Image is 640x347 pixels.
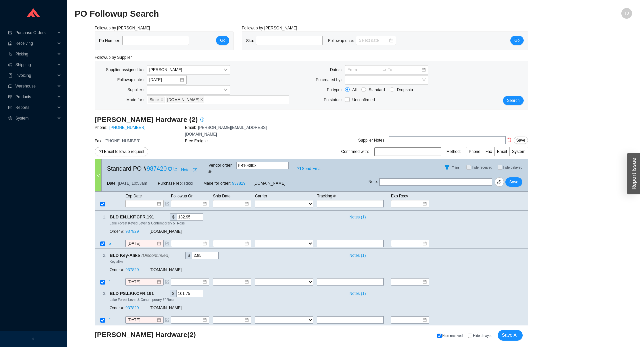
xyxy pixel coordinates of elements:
div: Supplier Notes: [358,137,386,144]
span: Receiving [15,38,55,49]
span: [DOMAIN_NAME] [167,97,199,103]
span: Hide received [472,166,492,169]
span: Phone [469,149,480,154]
span: Reports [15,102,55,113]
button: Save [505,177,522,187]
span: BLD EN.LKF.CFR.191 [110,213,160,221]
span: copy [168,167,172,171]
span: Purchase Orders [15,27,55,38]
span: Notes ( 1 ) [349,252,366,259]
span: Products [15,92,55,102]
span: export [173,167,177,171]
span: Save [516,137,525,144]
span: Order #: [110,268,124,272]
div: Confirmed with: Method: [341,147,528,156]
span: Followup by [PERSON_NAME] [242,26,297,30]
button: Notes (1) [346,213,366,218]
span: Go [220,37,225,44]
span: to [382,67,387,72]
span: Followup by Supplier [95,55,132,60]
span: fund [8,106,13,110]
span: book [8,73,13,77]
input: 9/18/2025 [128,279,156,285]
span: Dropship [394,86,416,93]
a: 937829 [125,268,139,272]
span: BLD PS.LKF.CFR.191 [110,290,160,297]
button: Notes (3) [181,166,198,171]
label: Followup date: [117,75,147,84]
span: System [15,113,55,124]
a: link [495,177,504,187]
span: Ship Date [213,194,231,198]
span: [DOMAIN_NAME] [150,268,182,272]
label: Dates: [330,65,345,74]
span: Save [509,179,518,185]
span: setting [8,116,13,120]
span: Lake Forest Keyed Lever & Contemporary 5" Rose [110,221,185,225]
label: Supplier assigned to [106,65,147,74]
span: Fax [485,149,492,154]
div: $ [170,213,177,221]
span: 1 [109,280,111,284]
span: Hide received [442,334,463,338]
span: form [165,280,169,284]
span: Warehouse [15,81,55,92]
span: delete [506,138,513,142]
span: mail [99,150,103,154]
span: close [160,98,164,102]
div: Copy [168,165,172,172]
span: BLD Key-Alike [110,252,175,259]
div: 2 . [95,252,106,259]
span: Unconfirmed [352,98,375,102]
span: [PHONE_NUMBER] [104,139,140,143]
span: left [31,337,35,341]
button: Search [503,96,524,105]
span: Stock [150,97,160,103]
span: [DATE] 10:58am [118,180,147,187]
span: form [165,202,169,206]
div: 1 . [95,214,106,220]
div: Copy [155,290,160,297]
span: Order #: [110,306,124,311]
h3: [PERSON_NAME] Hardware (2) [95,115,198,124]
span: Email: [185,125,196,130]
span: Vendor order # : [209,162,235,175]
input: Hide delayed [498,165,502,170]
span: filter [442,165,452,170]
a: 937829 [125,229,139,234]
span: [DOMAIN_NAME] [150,229,182,234]
span: Go [514,37,520,44]
span: Made for order: [203,181,231,186]
label: Supplier: [127,85,146,95]
button: delete [506,135,513,145]
span: Key alike [110,260,123,264]
span: Stock [148,97,165,103]
span: Date: [107,180,117,187]
label: Po type: [327,85,345,95]
div: Sku: Followup date: [246,36,401,46]
span: Filter [452,166,459,170]
span: Rikki [184,180,193,187]
span: Note : [368,178,378,186]
a: [PHONE_NUMBER] [109,125,145,130]
input: Hide received [437,334,442,338]
span: Hide delayed [503,166,522,169]
div: Copy [171,252,175,259]
span: TJ [624,8,629,19]
input: 9/19/2025 [149,76,179,83]
span: down [96,173,101,178]
span: QualityBath.com [166,97,204,103]
a: 937829 [232,181,245,186]
div: $ [170,290,176,297]
span: Notes ( 1 ) [349,290,366,297]
span: info-circle [198,118,207,122]
span: link [497,180,502,185]
button: mailEmail followup request [95,147,148,156]
span: Standard [366,86,388,93]
div: Copy [155,213,160,221]
span: credit-card [8,31,13,35]
span: Shipping [15,59,55,70]
button: Go [216,36,229,45]
button: info-circle [198,115,207,124]
span: Tziporah Jakobovits [149,65,227,74]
